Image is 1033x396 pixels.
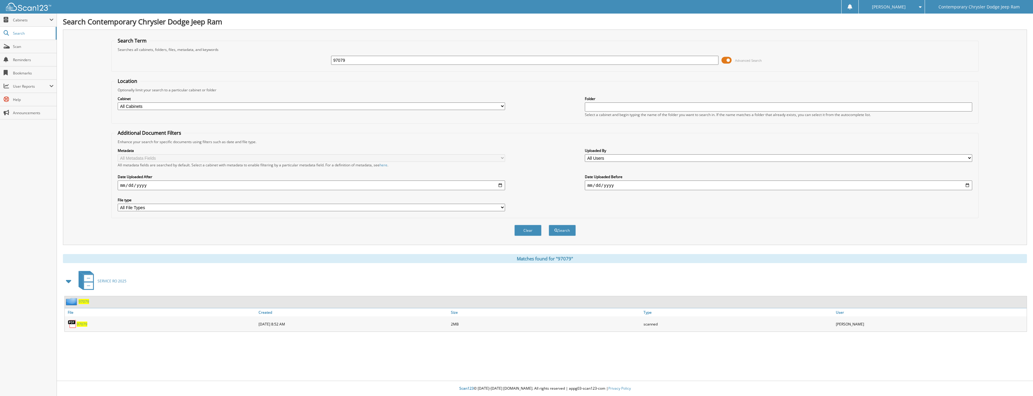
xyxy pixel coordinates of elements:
a: 97079 [79,299,89,304]
div: Select a cabinet and begin typing the name of the folder you want to search in. If the name match... [585,112,972,117]
span: Cabinets [13,17,49,23]
a: SERVICE RO 2025 [75,269,126,293]
span: SERVICE RO 2025 [98,278,126,284]
input: start [118,181,505,190]
img: scan123-logo-white.svg [6,3,51,11]
h1: Search Contemporary Chrysler Dodge Jeep Ram [63,17,1027,27]
span: Announcements [13,110,54,115]
a: here [380,162,387,168]
span: Scan [13,44,54,49]
label: Folder [585,96,972,101]
button: Clear [514,225,541,236]
legend: Location [115,78,140,84]
div: Searches all cabinets, folders, files, metadata, and keywords [115,47,975,52]
span: Search [13,31,53,36]
span: Bookmarks [13,71,54,76]
a: 97079 [77,322,87,327]
span: Contemporary Chrysler Dodge Jeep Ram [938,5,1020,9]
input: end [585,181,972,190]
span: Help [13,97,54,102]
span: [PERSON_NAME] [872,5,906,9]
div: [DATE] 8:52 AM [257,318,449,330]
span: Scan123 [459,386,474,391]
label: Uploaded By [585,148,972,153]
img: folder2.png [66,298,79,305]
label: Metadata [118,148,505,153]
div: 2MB [449,318,642,330]
a: Created [257,308,449,316]
a: User [834,308,1027,316]
div: All metadata fields are searched by default. Select a cabinet with metadata to enable filtering b... [118,162,505,168]
img: PDF.png [68,319,77,328]
div: Enhance your search for specific documents using filters such as date and file type. [115,139,975,144]
span: Reminders [13,57,54,62]
legend: Search Term [115,37,150,44]
label: Cabinet [118,96,505,101]
div: Matches found for "97079" [63,254,1027,263]
label: Date Uploaded After [118,174,505,179]
legend: Additional Document Filters [115,130,184,136]
label: Date Uploaded Before [585,174,972,179]
a: Size [449,308,642,316]
a: Privacy Policy [608,386,631,391]
a: File [65,308,257,316]
a: Type [642,308,834,316]
button: Search [549,225,576,236]
span: Advanced Search [735,58,762,63]
label: File type [118,197,505,203]
div: scanned [642,318,834,330]
span: User Reports [13,84,49,89]
div: © [DATE]-[DATE] [DOMAIN_NAME]. All rights reserved | appg03-scan123-com | [57,381,1033,396]
div: [PERSON_NAME] [834,318,1027,330]
div: Optionally limit your search to a particular cabinet or folder [115,87,975,93]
